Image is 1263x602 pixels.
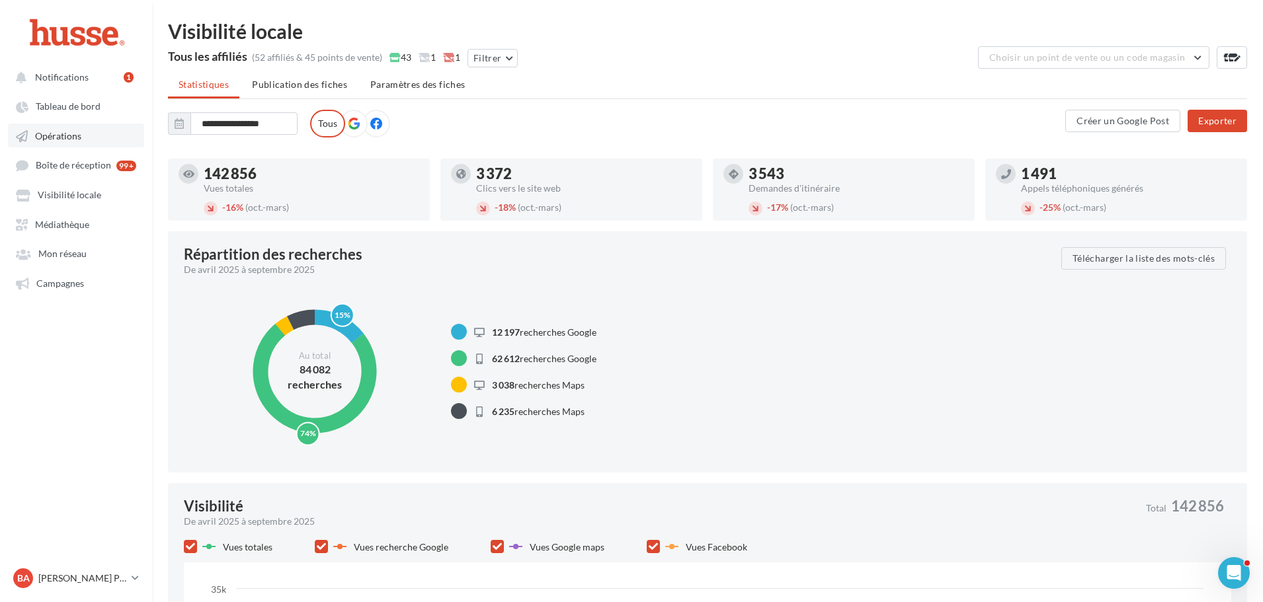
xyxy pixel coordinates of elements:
[495,202,516,213] span: 18%
[204,167,419,181] div: 142 856
[222,202,225,213] span: -
[492,353,596,364] span: recherches Google
[8,241,144,265] a: Mon réseau
[252,79,347,90] span: Publication des fiches
[370,79,465,90] span: Paramètres des fiches
[767,202,788,213] span: 17%
[184,499,243,513] div: Visibilité
[749,184,964,193] div: Demandes d'itinéraire
[36,101,101,112] span: Tableau de bord
[168,50,247,62] div: Tous les affiliés
[989,52,1185,63] span: Choisir un point de vente ou un code magasin
[35,219,89,230] span: Médiathèque
[767,202,770,213] span: -
[8,153,144,177] a: Boîte de réception 99+
[204,184,419,193] div: Vues totales
[492,326,520,338] span: 12 197
[38,572,126,585] p: [PERSON_NAME] Page
[686,541,747,552] span: Vues Facebook
[252,51,382,64] div: (52 affiliés & 45 points de vente)
[492,326,596,338] span: recherches Google
[1146,504,1166,513] span: Total
[38,248,87,260] span: Mon réseau
[492,379,514,391] span: 3 038
[1021,184,1237,193] div: Appels téléphoniques générés
[1188,110,1247,132] button: Exporter
[518,202,561,213] span: (oct.-mars)
[354,541,448,552] span: Vues recherche Google
[790,202,834,213] span: (oct.-mars)
[8,271,144,295] a: Campagnes
[1218,557,1250,589] iframe: Intercom live chat
[245,202,289,213] span: (oct.-mars)
[124,72,134,83] div: 1
[222,202,243,213] span: 16%
[443,51,460,64] span: 1
[419,51,436,64] span: 1
[8,65,139,89] button: Notifications 1
[749,167,964,181] div: 3 543
[310,110,345,137] label: Tous
[476,184,692,193] div: Clics vers le site web
[35,130,81,141] span: Opérations
[184,263,1051,276] div: De avril 2025 à septembre 2025
[38,190,101,201] span: Visibilité locale
[8,182,144,206] a: Visibilité locale
[184,247,362,262] div: Répartition des recherches
[1171,499,1224,513] span: 142 856
[1039,202,1043,213] span: -
[495,202,498,213] span: -
[492,406,514,417] span: 6 235
[1065,110,1180,132] button: Créer un Google Post
[223,541,272,552] span: Vues totales
[468,49,518,67] button: Filtrer
[11,566,142,591] a: Ba [PERSON_NAME] Page
[492,353,520,364] span: 62 612
[36,160,111,171] span: Boîte de réception
[168,21,1247,41] div: Visibilité locale
[8,124,144,147] a: Opérations
[1061,247,1226,270] button: Télécharger la liste des mots-clés
[1039,202,1061,213] span: 25%
[389,51,411,64] span: 43
[8,94,144,118] a: Tableau de bord
[211,583,227,595] text: 35k
[35,71,89,83] span: Notifications
[492,406,585,417] span: recherches Maps
[116,161,136,171] div: 99+
[492,379,585,391] span: recherches Maps
[36,278,84,289] span: Campagnes
[978,46,1209,69] button: Choisir un point de vente ou un code magasin
[1063,202,1106,213] span: (oct.-mars)
[17,572,30,585] span: Ba
[530,541,604,552] span: Vues Google maps
[1021,167,1237,181] div: 1 491
[184,515,1135,528] div: De avril 2025 à septembre 2025
[476,167,692,181] div: 3 372
[8,212,144,236] a: Médiathèque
